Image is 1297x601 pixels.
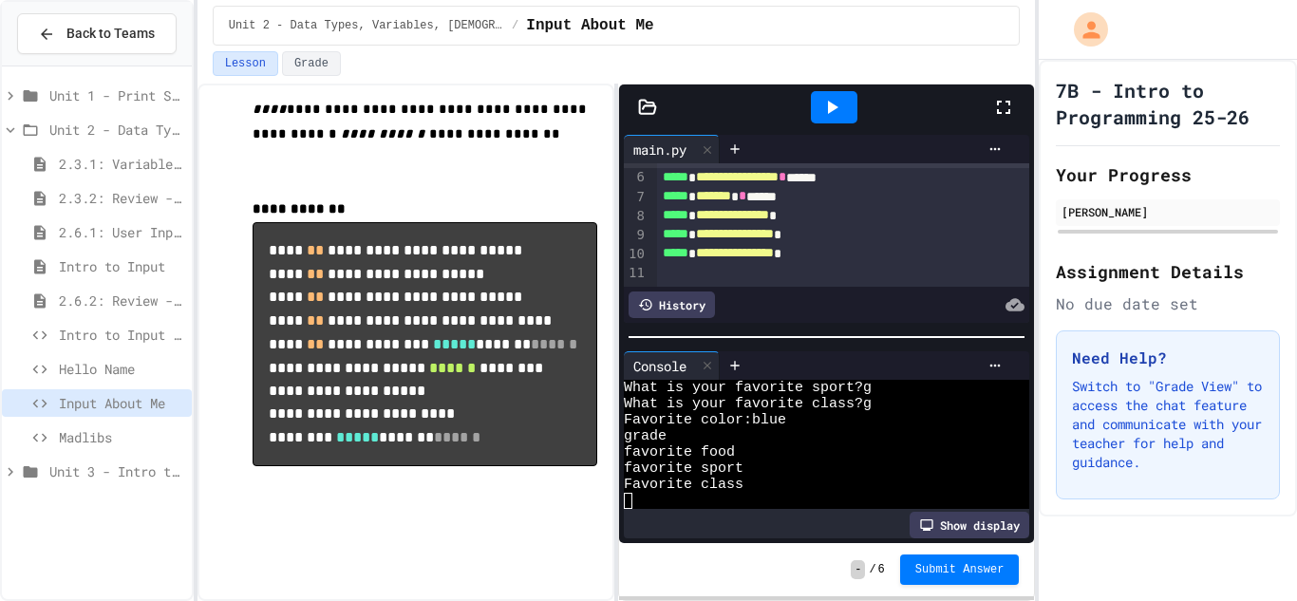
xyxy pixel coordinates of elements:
[1072,377,1264,472] p: Switch to "Grade View" to access the chat feature and communicate with your teacher for help and ...
[59,256,184,276] span: Intro to Input
[49,120,184,140] span: Unit 2 - Data Types, Variables, [DEMOGRAPHIC_DATA]
[49,461,184,481] span: Unit 3 - Intro to Objects
[17,13,177,54] button: Back to Teams
[59,154,184,174] span: 2.3.1: Variables and Data Types
[1072,347,1264,369] h3: Need Help?
[213,51,278,76] button: Lesson
[624,428,667,444] span: grade
[59,325,184,345] span: Intro to Input Exercise
[624,444,735,460] span: favorite food
[59,222,184,242] span: 2.6.1: User Input
[624,264,648,283] div: 11
[59,188,184,208] span: 2.3.2: Review - Variables and Data Types
[915,562,1005,577] span: Submit Answer
[624,168,648,187] div: 6
[512,18,518,33] span: /
[624,477,743,493] span: Favorite class
[526,14,653,37] span: Input About Me
[624,135,720,163] div: main.py
[869,562,875,577] span: /
[59,359,184,379] span: Hello Name
[624,351,720,380] div: Console
[624,396,872,412] span: What is your favorite class?g
[624,460,743,477] span: favorite sport
[624,380,872,396] span: What is your favorite sport?g
[878,562,885,577] span: 6
[624,412,786,428] span: Favorite color:blue
[49,85,184,105] span: Unit 1 - Print Statements
[1056,258,1280,285] h2: Assignment Details
[59,291,184,310] span: 2.6.2: Review - User Input
[624,356,696,376] div: Console
[624,245,648,264] div: 10
[282,51,341,76] button: Grade
[1056,77,1280,130] h1: 7B - Intro to Programming 25-26
[229,18,504,33] span: Unit 2 - Data Types, Variables, [DEMOGRAPHIC_DATA]
[1062,203,1274,220] div: [PERSON_NAME]
[629,291,715,318] div: History
[1056,161,1280,188] h2: Your Progress
[1056,292,1280,315] div: No due date set
[624,140,696,160] div: main.py
[1054,8,1113,51] div: My Account
[624,226,648,245] div: 9
[624,188,648,207] div: 7
[900,554,1020,585] button: Submit Answer
[624,207,648,226] div: 8
[66,24,155,44] span: Back to Teams
[851,560,865,579] span: -
[59,393,184,413] span: Input About Me
[910,512,1029,538] div: Show display
[59,427,184,447] span: Madlibs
